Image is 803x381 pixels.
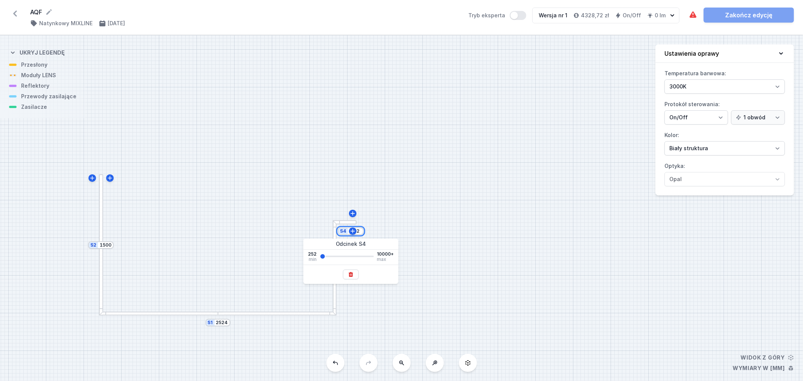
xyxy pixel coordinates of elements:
select: Protokół sterowania: [731,110,785,125]
label: Tryb eksperta [468,11,526,20]
button: Wersja nr 14328,72 złOn/Off0 lm [532,8,680,23]
div: Wersja nr 1 [539,12,567,19]
span: 10000+ [377,251,394,257]
select: Optyka: [664,172,785,186]
h4: 0 lm [655,12,666,19]
label: Optyka: [664,160,785,186]
button: Edytuj nazwę projektu [45,8,53,16]
label: Temperatura barwowa: [664,67,785,94]
h4: Ukryj legendę [20,49,65,56]
h4: Natynkowy MIXLINE [39,20,93,27]
span: 252 [308,251,317,257]
button: Ustawienia oprawy [655,44,794,63]
h4: Ustawienia oprawy [664,49,719,58]
h4: 4328,72 zł [581,12,609,19]
h4: [DATE] [108,20,125,27]
input: Wymiar [mm] [99,242,111,248]
span: max [377,257,386,262]
select: Protokół sterowania: [664,110,728,125]
select: Temperatura barwowa: [664,79,785,94]
button: Ukryj legendę [9,43,65,61]
select: Kolor: [664,141,785,155]
button: Tryb eksperta [510,11,526,20]
input: Wymiar [mm] [216,320,228,326]
label: Kolor: [664,129,785,155]
h4: On/Off [623,12,641,19]
span: min [309,257,317,262]
form: AQF [30,8,459,17]
div: Odcinek S4 [303,239,398,250]
button: Usuń odcinek oprawy [343,270,359,279]
label: Protokół sterowania: [664,98,785,125]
